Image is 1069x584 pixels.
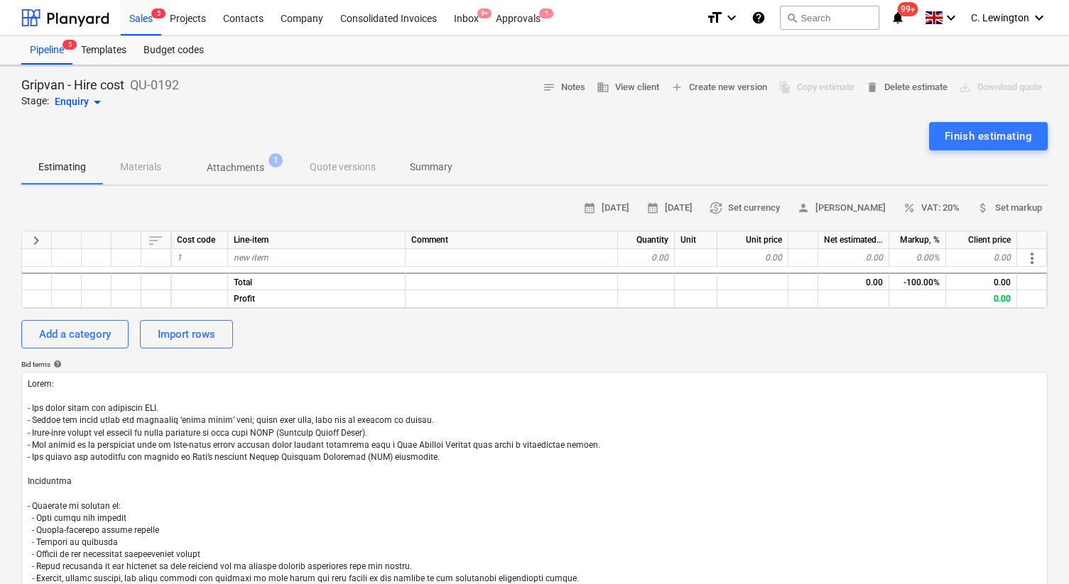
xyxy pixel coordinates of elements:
[228,231,406,249] div: Line-item
[898,2,918,16] span: 99+
[971,12,1029,23] span: C. Lewington
[946,272,1017,290] div: 0.00
[710,202,722,214] span: currency_exchange
[38,160,86,175] p: Estimating
[21,77,124,94] p: Gripvan - Hire cost
[597,79,659,96] span: View client
[866,79,948,96] span: Delete estimate
[89,94,106,111] span: arrow_drop_down
[889,249,946,267] div: 0.00%
[410,160,452,175] p: Summary
[618,249,675,267] div: 0.00
[1031,9,1048,26] i: keyboard_arrow_down
[406,231,618,249] div: Comment
[946,290,1017,308] div: 0.00
[28,232,45,249] span: Expand all categories
[671,79,767,96] span: Create new version
[675,231,717,249] div: Unit
[717,249,788,267] div: 0.00
[268,153,283,167] span: 1
[130,77,179,94] p: QU-0192
[977,200,1042,216] span: Set markup
[706,9,723,26] i: format_size
[797,202,810,214] span: person
[583,200,629,216] span: [DATE]
[228,272,406,290] div: Total
[21,320,129,348] button: Add a category
[477,9,492,18] span: 9+
[797,200,886,216] span: [PERSON_NAME]
[751,9,766,26] i: Knowledge base
[539,9,553,18] span: 1
[929,122,1048,150] button: Finish estimating
[665,77,773,99] button: Create new version
[597,81,609,94] span: business
[1024,250,1041,267] span: More actions
[21,94,49,111] p: Stage:
[897,197,965,219] button: VAT: 20%
[21,360,1048,369] div: Bid terms
[723,9,740,26] i: keyboard_arrow_down
[641,197,698,219] button: [DATE]
[228,290,406,308] div: Profit
[646,202,659,214] span: calendar_month
[21,36,72,65] a: Pipeline5
[158,325,215,343] div: Import rows
[50,360,62,368] span: help
[889,272,946,290] div: -100.00%
[646,200,693,216] span: [DATE]
[818,249,889,267] div: 0.00
[671,81,683,94] span: add
[717,231,788,249] div: Unit price
[140,320,233,348] button: Import rows
[710,200,780,216] span: Set currency
[55,94,106,111] div: Enquiry
[818,231,889,249] div: Net estimated cost
[543,79,585,96] span: Notes
[577,197,635,219] button: [DATE]
[234,253,268,263] span: new item
[971,197,1048,219] button: Set markup
[866,81,879,94] span: delete
[945,127,1032,145] div: Finish estimating
[891,9,905,26] i: notifications
[135,36,212,65] a: Budget codes
[21,36,72,65] div: Pipeline
[943,9,960,26] i: keyboard_arrow_down
[780,6,879,30] button: Search
[63,40,77,50] span: 5
[39,325,111,343] div: Add a category
[977,202,989,214] span: attach_money
[537,77,591,99] button: Notes
[171,231,228,249] div: Cost code
[860,77,953,99] button: Delete estimate
[583,202,596,214] span: calendar_month
[177,253,182,263] span: 1
[591,77,665,99] button: View client
[618,231,675,249] div: Quantity
[72,36,135,65] a: Templates
[704,197,786,219] button: Set currency
[786,12,798,23] span: search
[903,202,916,214] span: percent
[791,197,891,219] button: [PERSON_NAME]
[818,272,889,290] div: 0.00
[207,160,264,175] p: Attachments
[151,9,165,18] span: 5
[946,231,1017,249] div: Client price
[946,249,1017,267] div: 0.00
[543,81,555,94] span: notes
[889,231,946,249] div: Markup, %
[903,200,960,216] span: VAT: 20%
